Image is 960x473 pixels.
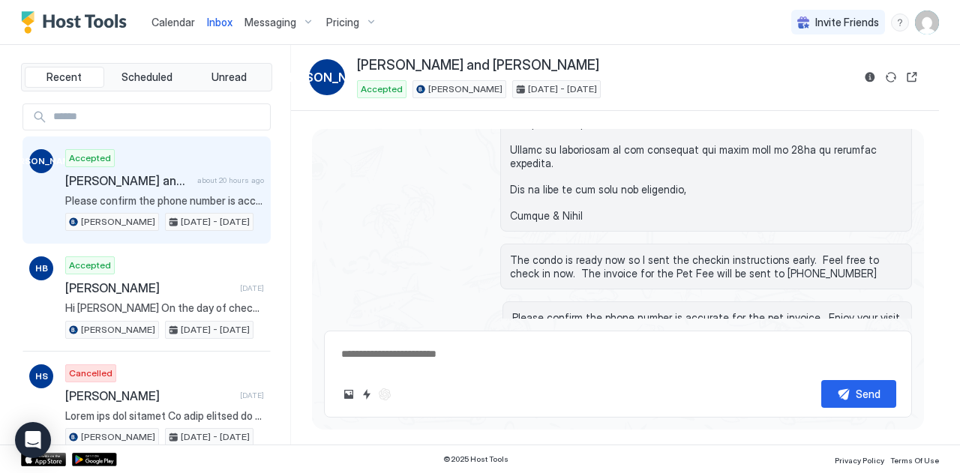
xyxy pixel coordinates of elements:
span: [DATE] - [DATE] [181,323,250,337]
button: Sync reservation [882,68,900,86]
span: Cancelled [69,367,112,380]
span: [PERSON_NAME] [81,323,155,337]
span: [PERSON_NAME] [428,82,502,96]
a: Host Tools Logo [21,11,133,34]
span: [PERSON_NAME] [65,280,234,295]
div: menu [891,13,909,31]
span: Lorem ips dol sitamet Co adip elitsed do eiusmodte inc ut lab Etdolore Magna. Ali eni admin ve qu... [65,409,264,423]
a: App Store [21,453,66,466]
span: [DATE] [240,283,264,293]
span: Please confirm the phone number is accurate for the pet invoice. Enjoy your visit. [512,311,902,325]
span: Recent [46,70,82,84]
span: Messaging [244,16,296,29]
span: The condo is ready now so I sent the checkin instructions early. Feel free to check in now. The i... [510,253,902,280]
span: [PERSON_NAME] [65,388,234,403]
a: Calendar [151,14,195,30]
a: Privacy Policy [835,451,884,467]
div: Send [856,386,880,402]
span: [PERSON_NAME] and [PERSON_NAME] [65,173,191,188]
button: Recent [25,67,104,88]
span: about 20 hours ago [197,175,264,185]
span: [DATE] - [DATE] [181,215,250,229]
div: User profile [915,10,939,34]
button: Unread [189,67,268,88]
button: Upload image [340,385,358,403]
span: Hi [PERSON_NAME] On the day of check in we will send you the invoice for the $50 pet fee. Thanks ... [65,301,264,315]
span: Calendar [151,16,195,28]
span: Scheduled [121,70,172,84]
span: Inbox [207,16,232,28]
span: [DATE] [240,391,264,400]
span: Privacy Policy [835,456,884,465]
div: tab-group [21,63,272,91]
button: Quick reply [358,385,376,403]
span: [PERSON_NAME] and [PERSON_NAME] [357,57,599,74]
span: © 2025 Host Tools [443,454,508,464]
span: Unread [211,70,247,84]
span: [DATE] - [DATE] [528,82,597,96]
span: [PERSON_NAME] [81,430,155,444]
div: Open Intercom Messenger [15,422,51,458]
span: [PERSON_NAME] [81,215,155,229]
span: HS [35,370,48,383]
button: Reservation information [861,68,879,86]
span: [PERSON_NAME] [4,154,79,168]
span: [PERSON_NAME] [277,68,377,86]
span: Accepted [361,82,403,96]
button: Open reservation [903,68,921,86]
a: Terms Of Use [890,451,939,467]
button: Scheduled [107,67,187,88]
span: [DATE] - [DATE] [181,430,250,444]
span: HB [35,262,48,275]
input: Input Field [47,104,270,130]
span: Accepted [69,151,111,165]
span: Accepted [69,259,111,272]
span: Please confirm the phone number is accurate for the pet invoice. Enjoy your visit. [65,194,264,208]
a: Inbox [207,14,232,30]
a: Google Play Store [72,453,117,466]
button: Send [821,380,896,408]
span: Pricing [326,16,359,29]
span: Invite Friends [815,16,879,29]
span: Terms Of Use [890,456,939,465]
